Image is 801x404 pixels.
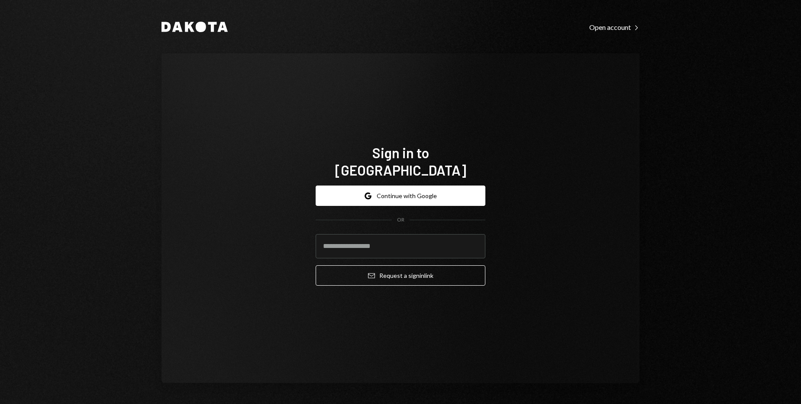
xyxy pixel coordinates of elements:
[316,265,485,286] button: Request a signinlink
[316,144,485,179] h1: Sign in to [GEOGRAPHIC_DATA]
[589,23,640,32] div: Open account
[397,216,404,224] div: OR
[316,186,485,206] button: Continue with Google
[589,22,640,32] a: Open account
